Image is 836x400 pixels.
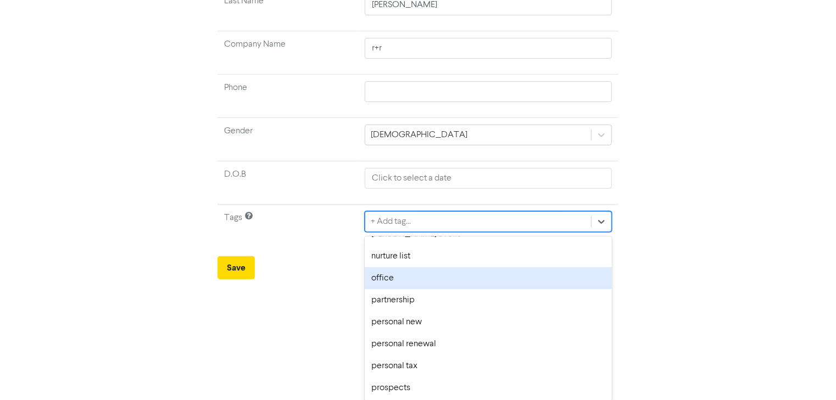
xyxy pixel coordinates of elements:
div: nurture list [365,245,612,267]
td: D.O.B [218,161,358,205]
input: Click to select a date [365,168,612,189]
td: Phone [218,75,358,118]
div: partnership [365,289,612,311]
td: Gender [218,118,358,161]
div: + Add tag... [371,215,411,228]
td: Tags [218,205,358,248]
div: personal tax [365,355,612,377]
iframe: Chat Widget [699,281,836,400]
div: personal new [365,311,612,333]
div: office [365,267,612,289]
div: personal renewal [365,333,612,355]
div: prospects [365,377,612,399]
td: Company Name [218,31,358,75]
button: Save [218,256,255,279]
div: [DEMOGRAPHIC_DATA] [371,128,467,142]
